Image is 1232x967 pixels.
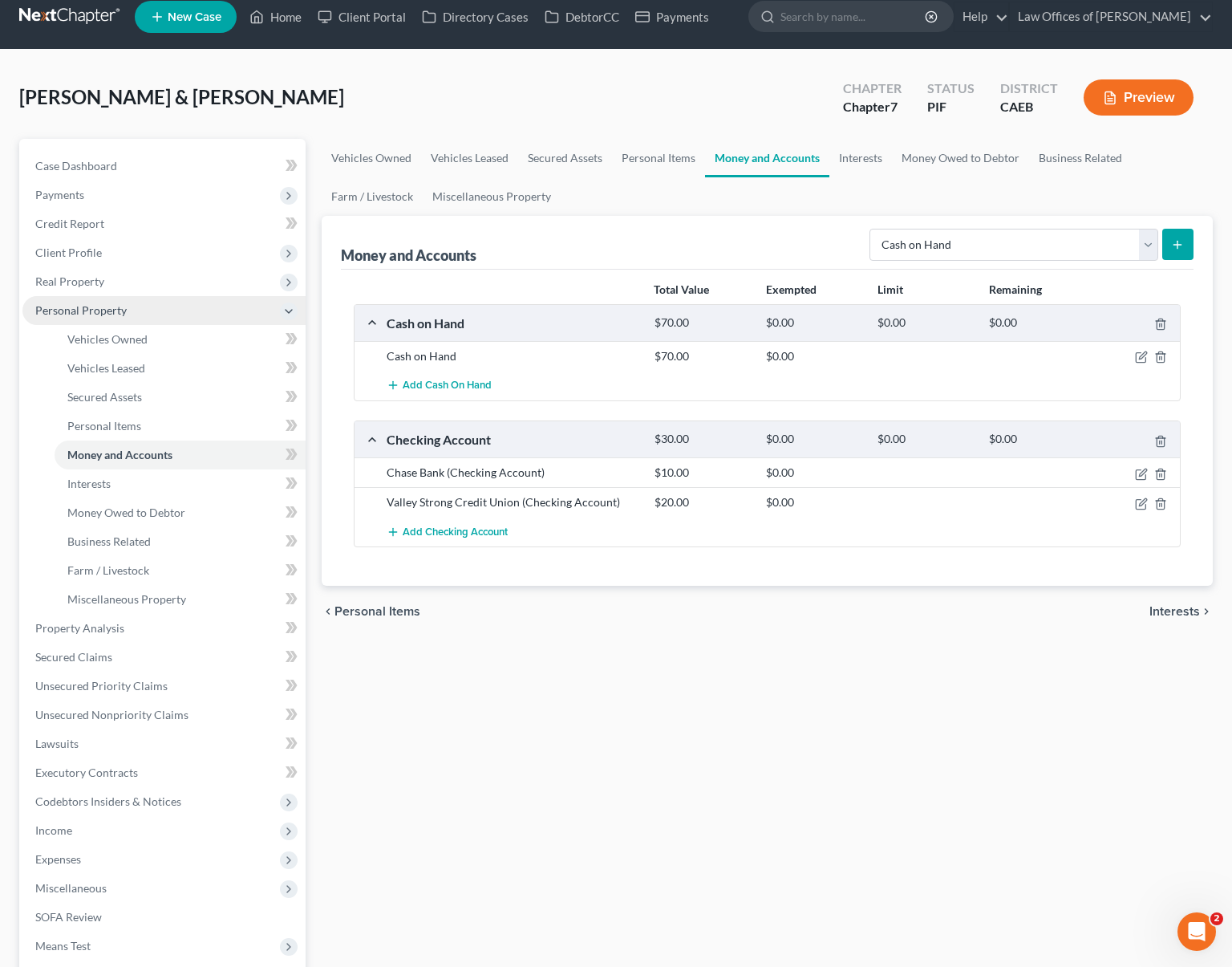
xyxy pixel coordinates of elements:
div: $0.00 [758,432,869,447]
span: Interests [67,477,111,490]
div: $30.00 [646,432,758,447]
div: Chapter [843,98,902,116]
span: Add Checking Account [403,526,508,538]
span: Miscellaneous Property [67,592,186,606]
i: chevron_left [322,605,334,618]
a: Miscellaneous Property [55,585,306,614]
div: $0.00 [981,432,1092,447]
i: chevron_right [1200,605,1213,618]
span: [PERSON_NAME] & [PERSON_NAME] [19,85,344,108]
div: $0.00 [758,465,869,481]
div: PIF [927,98,975,116]
a: Law Offices of [PERSON_NAME] [1010,2,1212,31]
a: Secured Assets [518,139,612,177]
a: Payments [627,2,717,31]
a: Vehicles Leased [55,354,306,383]
a: Farm / Livestock [55,556,306,585]
div: $20.00 [646,494,758,510]
span: Payments [35,188,84,201]
div: Status [927,79,975,98]
a: Personal Items [612,139,705,177]
iframe: Intercom live chat [1177,912,1216,951]
span: Add Cash on Hand [403,380,492,392]
span: Vehicles Owned [67,332,148,346]
span: Expenses [35,852,81,866]
a: Interests [55,469,306,498]
div: Chase Bank (Checking Account) [379,465,646,481]
span: Real Property [35,274,104,288]
div: Checking Account [379,431,646,448]
span: Means Test [35,939,91,953]
strong: Total Value [654,282,709,296]
div: $0.00 [758,494,869,510]
button: chevron_left Personal Items [322,605,420,618]
a: Directory Cases [414,2,537,31]
span: Client Profile [35,246,102,259]
div: $0.00 [758,348,869,364]
a: Money Owed to Debtor [55,498,306,527]
button: Add Cash on Hand [387,371,492,400]
a: Money and Accounts [55,441,306,469]
span: Income [35,823,72,837]
button: Preview [1084,79,1193,116]
a: Vehicles Leased [421,139,518,177]
a: Money Owed to Debtor [892,139,1029,177]
div: CAEB [1000,98,1058,116]
div: $0.00 [869,432,981,447]
a: Vehicles Owned [55,325,306,354]
div: $0.00 [869,315,981,331]
span: Money and Accounts [67,448,172,461]
span: 7 [890,99,898,114]
a: Secured Claims [22,643,306,672]
a: Unsecured Nonpriority Claims [22,701,306,729]
a: Property Analysis [22,614,306,643]
button: Interests chevron_right [1149,605,1213,618]
a: Business Related [55,527,306,556]
div: $0.00 [981,315,1092,331]
div: $0.00 [758,315,869,331]
input: Search by name... [780,2,927,31]
div: Money and Accounts [341,246,476,265]
span: Money Owed to Debtor [67,506,185,519]
strong: Limit [877,282,903,296]
a: Lawsuits [22,729,306,758]
div: Chapter [843,79,902,98]
div: $10.00 [646,465,758,481]
span: Case Dashboard [35,159,117,173]
a: Unsecured Priority Claims [22,672,306,701]
span: Personal Property [35,303,127,317]
a: Client Portal [310,2,414,31]
span: Secured Assets [67,390,142,404]
span: Executory Contracts [35,766,138,779]
div: $70.00 [646,315,758,331]
span: Vehicles Leased [67,361,145,375]
a: Miscellaneous Property [423,177,561,216]
div: Valley Strong Credit Union (Checking Account) [379,494,646,510]
div: $70.00 [646,348,758,364]
a: Home [241,2,310,31]
strong: Exempted [766,282,817,296]
span: Personal Items [67,419,141,433]
a: Secured Assets [55,383,306,412]
div: Cash on Hand [379,315,646,331]
span: Unsecured Priority Claims [35,679,168,693]
a: Case Dashboard [22,152,306,181]
a: Interests [829,139,892,177]
span: Lawsuits [35,737,79,750]
span: New Case [168,11,221,23]
a: Personal Items [55,412,306,441]
span: Property Analysis [35,621,124,635]
span: Business Related [67,534,151,548]
a: Farm / Livestock [322,177,423,216]
span: Miscellaneous [35,881,107,895]
a: Help [954,2,1008,31]
span: Personal Items [334,605,420,618]
div: Cash on Hand [379,348,646,364]
button: Add Checking Account [387,517,508,546]
a: SOFA Review [22,903,306,932]
span: Secured Claims [35,650,112,664]
a: DebtorCC [537,2,627,31]
div: District [1000,79,1058,98]
a: Executory Contracts [22,758,306,787]
a: Credit Report [22,209,306,238]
